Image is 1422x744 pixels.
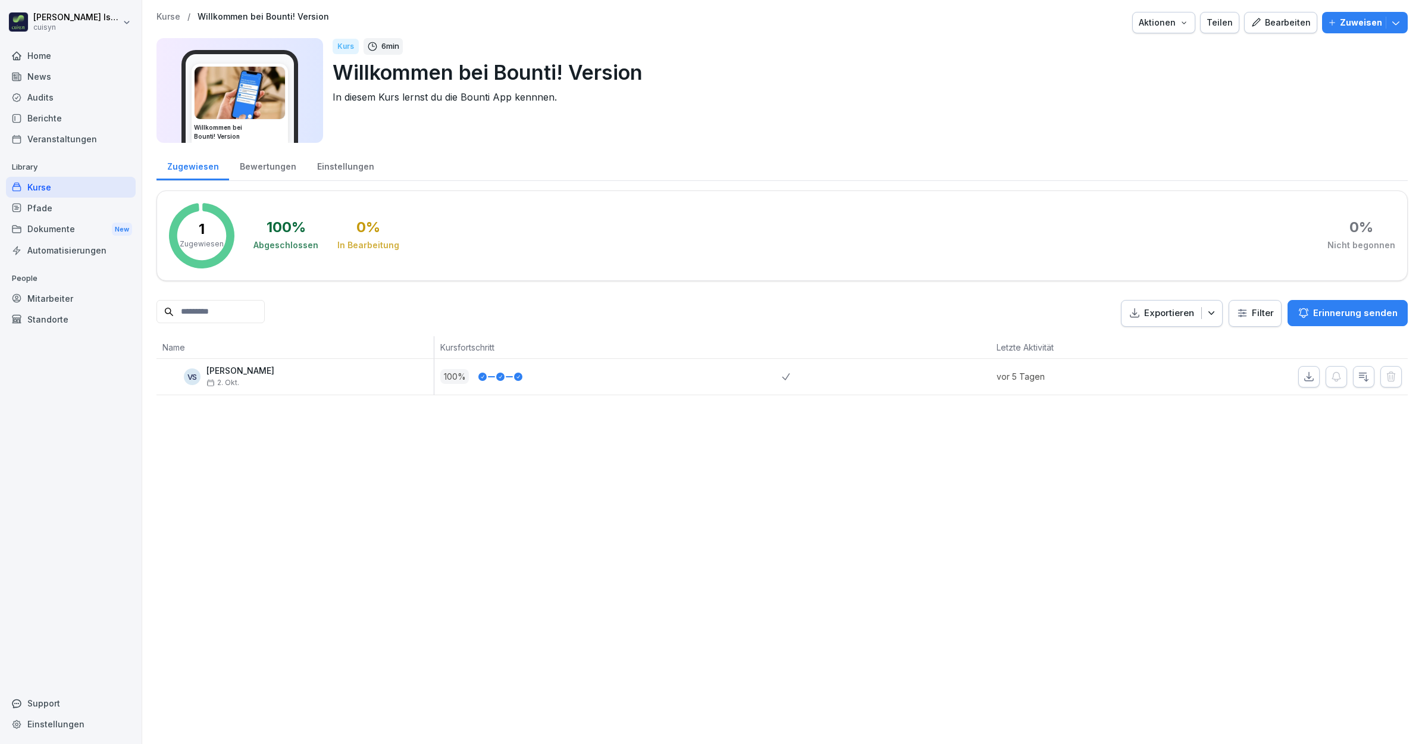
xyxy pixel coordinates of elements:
p: In diesem Kurs lernst du die Bounti App kennnen. [333,90,1398,104]
div: Dokumente [6,218,136,240]
p: Zuweisen [1340,16,1382,29]
p: Exportieren [1144,307,1194,320]
a: Home [6,45,136,66]
a: Veranstaltungen [6,129,136,149]
p: [PERSON_NAME] Issing [33,12,120,23]
div: VS [184,368,201,385]
h3: Willkommen bei Bounti! Version [194,123,286,141]
button: Bearbeiten [1244,12,1317,33]
div: Teilen [1207,16,1233,29]
a: Automatisierungen [6,240,136,261]
a: Einstellungen [306,150,384,180]
p: Name [162,341,428,354]
p: People [6,269,136,288]
a: Willkommen bei Bounti! Version [198,12,329,22]
p: Erinnerung senden [1313,307,1398,320]
div: Filter [1236,307,1274,319]
a: Mitarbeiter [6,288,136,309]
p: 1 [199,222,205,236]
p: / [187,12,190,22]
p: [PERSON_NAME] [206,366,274,376]
p: Letzte Aktivität [997,341,1158,354]
div: Bearbeiten [1251,16,1311,29]
a: Kurse [6,177,136,198]
div: In Bearbeitung [337,239,399,251]
a: Bewertungen [229,150,306,180]
a: Kurse [156,12,180,22]
div: Support [6,693,136,714]
span: 2. Okt. [206,379,239,387]
div: Kurs [333,39,359,54]
p: Zugewiesen [180,239,224,249]
a: DokumenteNew [6,218,136,240]
button: Aktionen [1132,12,1195,33]
p: 100 % [440,369,469,384]
div: Nicht begonnen [1327,239,1395,251]
a: Einstellungen [6,714,136,734]
a: Standorte [6,309,136,330]
button: Filter [1229,301,1281,326]
p: Library [6,158,136,177]
div: 0 % [356,220,380,235]
a: Pfade [6,198,136,218]
a: Berichte [6,108,136,129]
div: 100 % [267,220,306,235]
div: 0 % [1349,220,1373,235]
div: New [112,223,132,236]
p: 6 min [381,40,399,52]
a: Zugewiesen [156,150,229,180]
a: Audits [6,87,136,108]
a: News [6,66,136,87]
div: Abgeschlossen [253,239,318,251]
button: Zuweisen [1322,12,1408,33]
p: vor 5 Tagen [997,370,1164,383]
p: cuisyn [33,23,120,32]
button: Teilen [1200,12,1239,33]
button: Erinnerung senden [1288,300,1408,326]
img: clmcxro13oho52ealz0w3cpa.png [195,67,285,119]
button: Exportieren [1121,300,1223,327]
div: Aktionen [1139,16,1189,29]
p: Willkommen bei Bounti! Version [333,57,1398,87]
p: Kursfortschritt [440,341,776,354]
